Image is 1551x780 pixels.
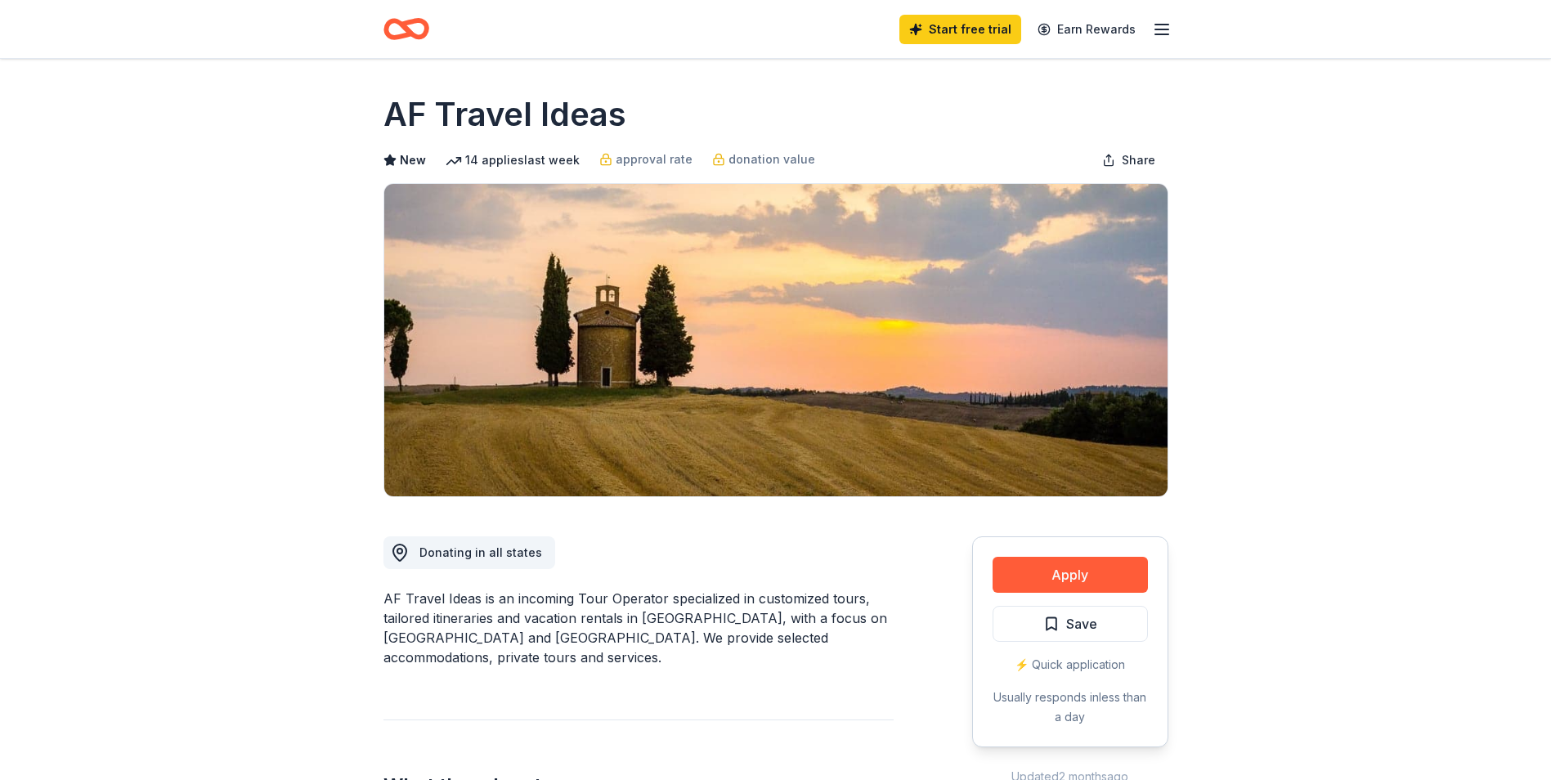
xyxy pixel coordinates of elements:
[599,150,693,169] a: approval rate
[1122,150,1155,170] span: Share
[1066,613,1097,634] span: Save
[1089,144,1168,177] button: Share
[712,150,815,169] a: donation value
[446,150,580,170] div: 14 applies last week
[899,15,1021,44] a: Start free trial
[993,606,1148,642] button: Save
[383,589,894,667] div: AF Travel Ideas is an incoming Tour Operator specialized in customized tours, tailored itinerarie...
[993,557,1148,593] button: Apply
[616,150,693,169] span: approval rate
[728,150,815,169] span: donation value
[419,545,542,559] span: Donating in all states
[383,92,626,137] h1: AF Travel Ideas
[1028,15,1145,44] a: Earn Rewards
[993,655,1148,675] div: ⚡️ Quick application
[993,688,1148,727] div: Usually responds in less than a day
[383,10,429,48] a: Home
[400,150,426,170] span: New
[384,184,1168,496] img: Image for AF Travel Ideas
